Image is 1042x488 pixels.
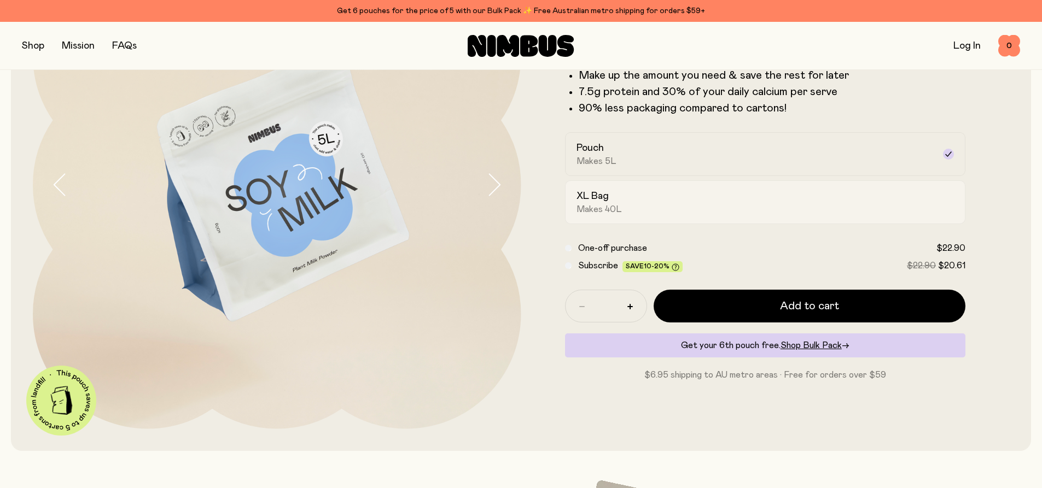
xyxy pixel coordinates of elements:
[998,35,1020,57] button: 0
[577,156,616,167] span: Makes 5L
[780,298,839,314] span: Add to cart
[644,263,670,269] span: 10-20%
[578,261,618,270] span: Subscribe
[578,244,647,252] span: One-off purchase
[953,41,981,51] a: Log In
[22,4,1020,17] div: Get 6 pouches for the price of 5 with our Bulk Pack ✨ Free Australian metro shipping for orders $59+
[577,204,622,215] span: Makes 40L
[577,190,609,203] h2: XL Bag
[565,333,966,357] div: Get your 6th pouch free.
[781,341,842,350] span: Shop Bulk Pack
[62,41,95,51] a: Mission
[577,142,604,155] h2: Pouch
[579,102,966,115] p: 90% less packaging compared to cartons!
[936,244,965,252] span: $22.90
[579,85,966,98] li: 7.5g protein and 30% of your daily calcium per serve
[938,261,965,270] span: $20.61
[654,290,966,322] button: Add to cart
[781,341,849,350] a: Shop Bulk Pack→
[907,261,936,270] span: $22.90
[565,368,966,381] p: $6.95 shipping to AU metro areas · Free for orders over $59
[626,263,679,271] span: Save
[579,69,966,82] li: Make up the amount you need & save the rest for later
[112,41,137,51] a: FAQs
